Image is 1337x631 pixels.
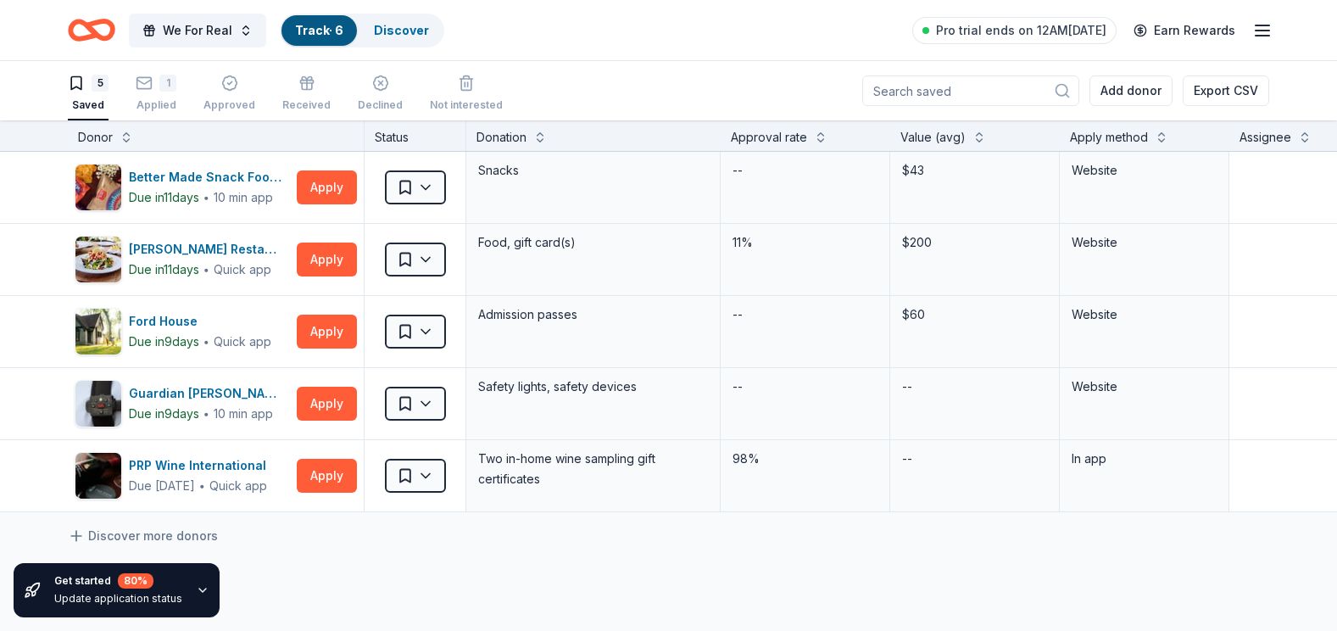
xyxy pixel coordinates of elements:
div: Due [DATE] [129,476,195,496]
button: Apply [297,170,357,204]
a: Track· 6 [295,23,343,37]
button: Track· 6Discover [280,14,444,47]
button: Not interested [430,68,503,120]
button: 5Saved [68,68,109,120]
span: ∙ [203,406,210,421]
div: -- [900,375,914,399]
div: Quick app [214,261,271,278]
button: Image for PRP Wine InternationalPRP Wine InternationalDue [DATE]∙Quick app [75,452,290,500]
button: We For Real [129,14,266,47]
span: Pro trial ends on 12AM[DATE] [936,20,1106,41]
div: Safety lights, safety devices [476,375,710,399]
button: Apply [297,387,357,421]
button: Add donor [1089,75,1173,106]
div: -- [900,447,914,471]
div: [PERSON_NAME] Restaurants [129,239,290,260]
div: Donor [78,127,113,148]
div: 5 [92,75,109,92]
button: Apply [297,243,357,276]
button: Approved [203,68,255,120]
div: Update application status [54,592,182,606]
div: Quick app [209,477,267,494]
div: 1 [159,75,176,92]
div: -- [731,303,744,327]
div: Quick app [214,333,271,350]
div: Food, gift card(s) [476,231,710,254]
div: 98% [731,447,879,471]
button: Image for Cameron Mitchell Restaurants[PERSON_NAME] RestaurantsDue in11days∙Quick app [75,236,290,283]
div: Donation [476,127,526,148]
span: We For Real [163,20,232,41]
img: Image for Guardian Angel Device [75,381,121,427]
div: Snacks [476,159,710,182]
div: Due in 9 days [129,404,199,424]
div: 10 min app [214,189,273,206]
div: Declined [358,98,403,112]
div: Value (avg) [900,127,966,148]
div: $60 [900,303,1049,327]
button: Received [282,68,331,120]
a: Discover more donors [68,526,218,546]
button: Image for Guardian Angel DeviceGuardian [PERSON_NAME]Due in9days∙10 min app [75,380,290,427]
button: Apply [297,315,357,349]
img: Image for Better Made Snack Foods [75,165,121,210]
div: Due in 9 days [129,332,199,352]
a: Home [68,10,115,50]
div: Assignee [1240,127,1291,148]
button: Image for Ford HouseFord HouseDue in9days∙Quick app [75,308,290,355]
div: Applied [136,98,176,112]
div: In app [1072,449,1217,469]
div: Not interested [430,98,503,112]
div: Two in-home wine sampling gift certificates [476,447,710,491]
a: Discover [374,23,429,37]
div: Ford House [129,311,271,332]
div: 80 % [118,573,153,589]
a: Pro trial ends on 12AM[DATE] [912,17,1117,44]
div: Website [1072,304,1217,325]
a: Earn Rewards [1123,15,1245,46]
div: PRP Wine International [129,455,273,476]
span: ∙ [203,334,210,349]
div: Better Made Snack Foods [129,167,290,187]
div: Website [1072,160,1217,181]
div: Approval rate [731,127,807,148]
button: 1Applied [136,68,176,120]
span: ∙ [203,262,210,276]
div: Status [365,120,466,151]
div: Guardian [PERSON_NAME] [129,383,290,404]
img: Image for Ford House [75,309,121,355]
div: Apply method [1070,127,1148,148]
div: 10 min app [214,405,273,422]
div: 11% [731,231,879,254]
span: ∙ [198,478,206,493]
button: Image for Better Made Snack FoodsBetter Made Snack FoodsDue in11days∙10 min app [75,164,290,211]
div: $43 [900,159,1049,182]
button: Apply [297,459,357,493]
span: ∙ [203,190,210,204]
div: Received [282,98,331,112]
div: $200 [900,231,1049,254]
div: Due in 11 days [129,187,199,208]
button: Declined [358,68,403,120]
div: Website [1072,232,1217,253]
div: -- [731,159,744,182]
div: Approved [203,98,255,112]
button: Export CSV [1183,75,1269,106]
div: Admission passes [476,303,710,327]
div: -- [731,375,744,399]
div: Due in 11 days [129,260,199,280]
input: Search saved [862,75,1079,106]
div: Saved [68,98,109,112]
div: Get started [54,573,182,589]
img: Image for PRP Wine International [75,453,121,499]
img: Image for Cameron Mitchell Restaurants [75,237,121,282]
div: Website [1072,377,1217,397]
